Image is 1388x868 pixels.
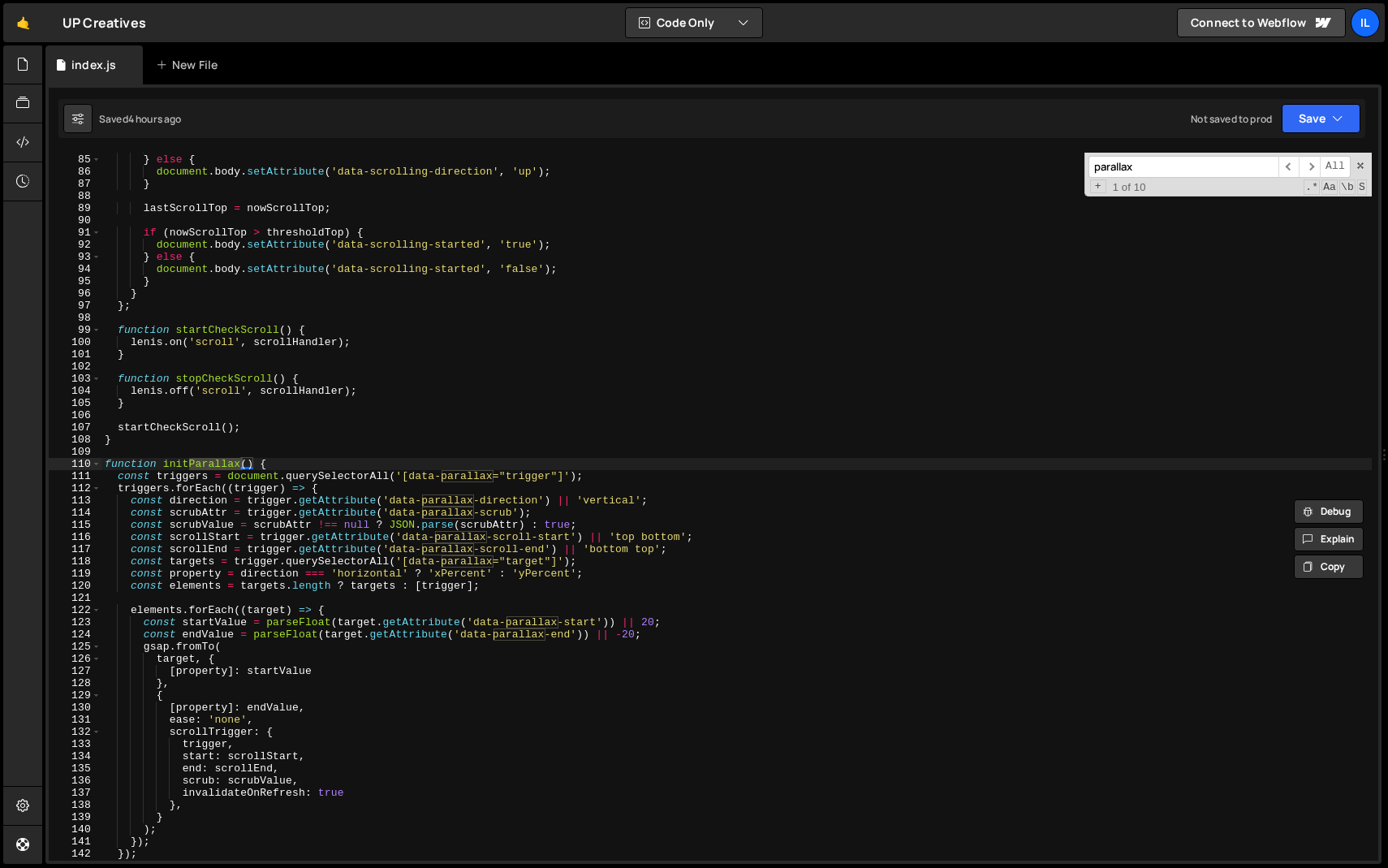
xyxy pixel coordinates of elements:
button: Explain [1294,527,1364,551]
div: 127 [49,665,101,677]
input: Search for [1088,156,1278,178]
div: 141 [49,836,101,848]
div: 113 [49,494,101,507]
div: 86 [49,166,101,178]
div: 88 [49,190,101,202]
div: 90 [49,214,101,227]
div: 118 [49,555,101,568]
span: CaseSensitive Search [1321,179,1338,195]
div: 91 [49,227,101,239]
div: 92 [49,239,101,251]
span: Whole Word Search [1339,179,1356,195]
div: 135 [49,762,101,775]
span: Toggle Replace mode [1090,179,1106,193]
button: Code Only [626,8,762,37]
button: Debug [1294,499,1364,524]
div: 139 [49,811,101,823]
div: 130 [49,702,101,714]
div: 133 [49,738,101,750]
div: 109 [49,446,101,458]
div: 124 [49,628,101,641]
div: 98 [49,312,101,324]
div: 115 [49,519,101,531]
a: Il [1351,8,1380,37]
span: 1 of 10 [1106,181,1153,193]
div: 103 [49,373,101,385]
div: 128 [49,677,101,689]
div: 93 [49,251,101,263]
div: 96 [49,287,101,300]
div: 100 [49,336,101,348]
div: 121 [49,592,101,604]
div: 125 [49,641,101,653]
div: 106 [49,409,101,421]
div: 4 hours ago [128,112,182,126]
div: Not saved to prod [1191,112,1272,126]
div: 136 [49,775,101,787]
a: Connect to Webflow [1177,8,1346,37]
button: Save [1282,104,1360,133]
div: 131 [49,714,101,726]
div: 105 [49,397,101,409]
div: 94 [49,263,101,275]
div: Saved [99,112,182,126]
div: 116 [49,531,101,543]
div: 137 [49,787,101,799]
div: 110 [49,458,101,470]
div: 142 [49,848,101,860]
div: 85 [49,153,101,166]
div: 95 [49,275,101,287]
div: index.js [71,57,116,73]
div: 132 [49,726,101,738]
span: RegExp Search [1304,179,1320,195]
button: Copy [1294,555,1364,579]
div: 102 [49,361,101,373]
div: 112 [49,482,101,494]
div: UP Creatives [63,13,146,32]
div: 129 [49,689,101,702]
div: 119 [49,568,101,580]
div: 114 [49,507,101,519]
div: 117 [49,543,101,555]
span: Search In Selection [1357,179,1367,195]
div: 104 [49,385,101,397]
div: 99 [49,324,101,336]
div: 111 [49,470,101,482]
div: 138 [49,799,101,811]
div: 134 [49,750,101,762]
div: 87 [49,178,101,190]
div: 140 [49,823,101,836]
span: Alt-Enter [1320,156,1351,178]
div: 122 [49,604,101,616]
div: 120 [49,580,101,592]
a: 🤙 [3,3,43,42]
div: 107 [49,421,101,434]
div: 108 [49,434,101,446]
div: 126 [49,653,101,665]
div: 97 [49,300,101,312]
span: ​ [1299,156,1320,178]
span: ​ [1278,156,1300,178]
div: 89 [49,202,101,214]
div: 101 [49,348,101,361]
div: New File [156,57,224,73]
div: 123 [49,616,101,628]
